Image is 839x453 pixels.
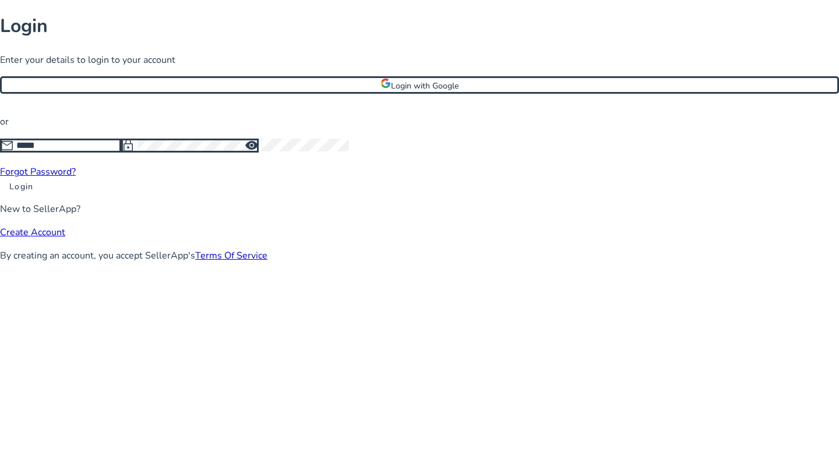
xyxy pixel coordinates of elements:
span: visibility [245,139,259,153]
span: Login [9,181,33,193]
span: Login with Google [391,80,459,91]
a: Terms Of Service [195,249,267,262]
img: google-logo.svg [380,78,391,89]
span: lock [121,139,135,153]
